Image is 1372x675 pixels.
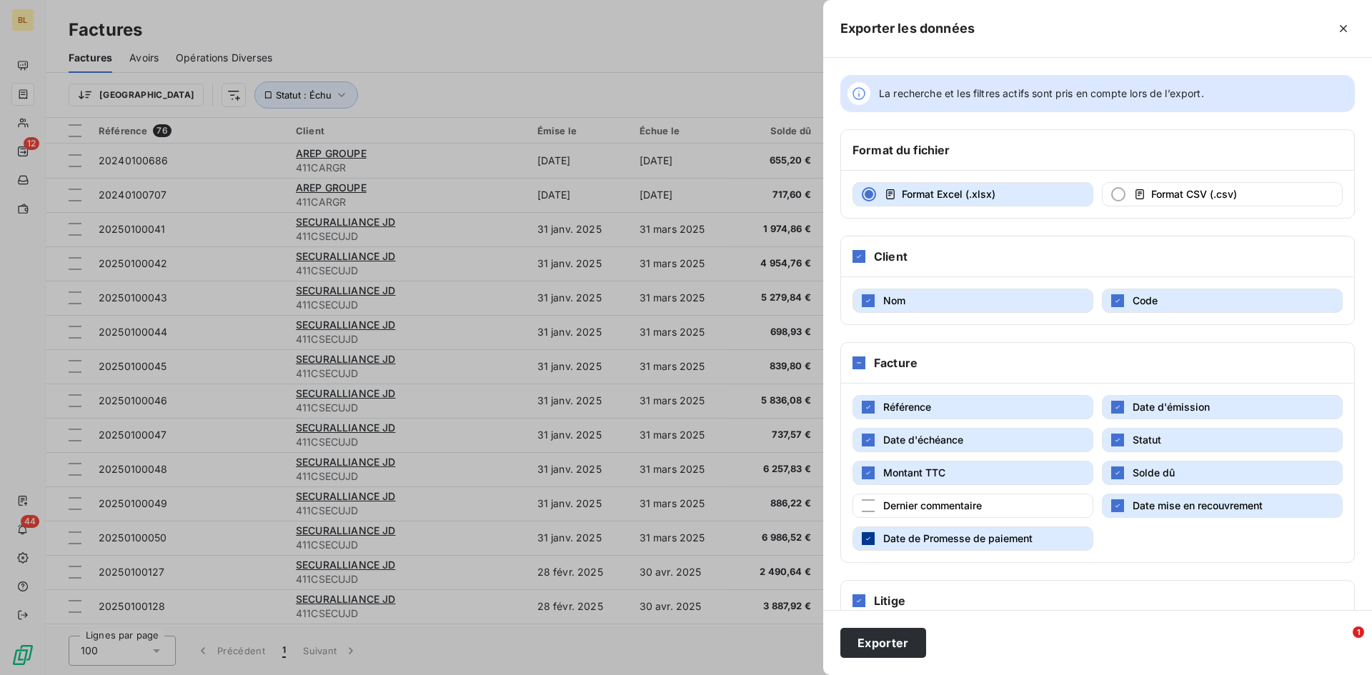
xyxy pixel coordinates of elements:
[874,354,918,371] h6: Facture
[1102,395,1343,419] button: Date d'émission
[1102,494,1343,518] button: Date mise en recouvrement
[1323,626,1358,661] iframe: Intercom live chat
[883,532,1033,544] span: Date de Promesse de paiement
[883,294,905,306] span: Nom
[1102,289,1343,313] button: Code
[883,401,931,413] span: Référence
[874,592,905,609] h6: Litige
[1151,188,1237,200] span: Format CSV (.csv)
[1133,294,1158,306] span: Code
[1353,626,1364,638] span: 1
[883,499,982,511] span: Dernier commentaire
[852,494,1093,518] button: Dernier commentaire
[852,461,1093,485] button: Montant TTC
[874,248,908,265] h6: Client
[1133,499,1263,511] span: Date mise en recouvrement
[883,466,945,479] span: Montant TTC
[1102,182,1343,206] button: Format CSV (.csv)
[840,628,926,658] button: Exporter
[883,434,963,446] span: Date d'échéance
[1133,434,1161,446] span: Statut
[852,141,950,159] h6: Format du fichier
[852,526,1093,551] button: Date de Promesse de paiement
[852,182,1093,206] button: Format Excel (.xlsx)
[879,86,1204,101] span: La recherche et les filtres actifs sont pris en compte lors de l’export.
[840,19,975,39] h5: Exporter les données
[1133,401,1210,413] span: Date d'émission
[852,289,1093,313] button: Nom
[1133,466,1175,479] span: Solde dû
[1102,428,1343,452] button: Statut
[852,428,1093,452] button: Date d'échéance
[902,188,995,200] span: Format Excel (.xlsx)
[1102,461,1343,485] button: Solde dû
[852,395,1093,419] button: Référence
